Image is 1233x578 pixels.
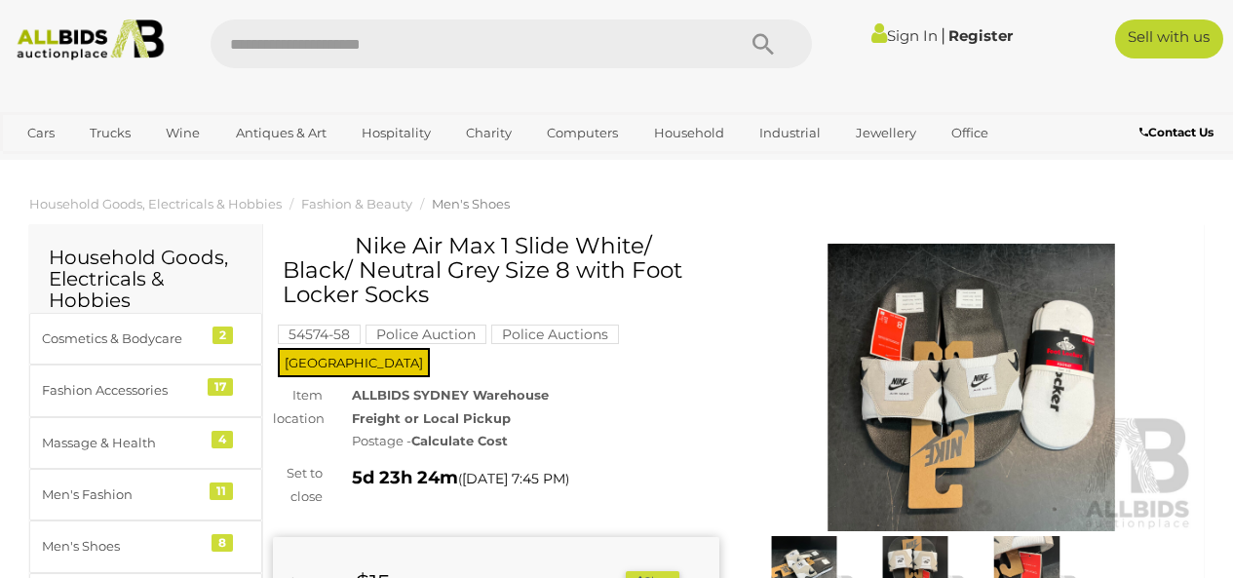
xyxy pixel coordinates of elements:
[1139,122,1218,143] a: Contact Us
[208,378,233,396] div: 17
[153,117,212,149] a: Wine
[212,431,233,448] div: 4
[29,520,262,572] a: Men's Shoes 8
[352,387,549,403] strong: ALLBIDS SYDNEY Warehouse
[366,325,486,344] mark: Police Auction
[458,471,569,486] span: ( )
[366,327,486,342] a: Police Auction
[352,430,718,452] div: Postage -
[283,234,714,308] h1: Nike Air Max 1 Slide White/ Black/ Neutral Grey Size 8 with Foot Locker Socks
[641,117,737,149] a: Household
[349,117,443,149] a: Hospitality
[29,417,262,469] a: Massage & Health 4
[29,196,282,212] a: Household Goods, Electricals & Hobbies
[90,149,253,181] a: [GEOGRAPHIC_DATA]
[491,327,619,342] a: Police Auctions
[301,196,412,212] a: Fashion & Beauty
[42,379,203,402] div: Fashion Accessories
[534,117,631,149] a: Computers
[411,433,508,448] strong: Calculate Cost
[941,24,945,46] span: |
[9,19,172,60] img: Allbids.com.au
[49,247,243,311] h2: Household Goods, Electricals & Hobbies
[29,365,262,416] a: Fashion Accessories 17
[1115,19,1223,58] a: Sell with us
[432,196,510,212] a: Men's Shoes
[42,535,203,558] div: Men's Shoes
[1139,125,1214,139] b: Contact Us
[15,149,80,181] a: Sports
[210,482,233,500] div: 11
[29,313,262,365] a: Cosmetics & Bodycare 2
[15,117,67,149] a: Cars
[212,534,233,552] div: 8
[258,462,337,508] div: Set to close
[278,348,430,377] span: [GEOGRAPHIC_DATA]
[77,117,143,149] a: Trucks
[453,117,524,149] a: Charity
[352,467,458,488] strong: 5d 23h 24m
[749,244,1195,531] img: Nike Air Max 1 Slide White/ Black/ Neutral Grey Size 8 with Foot Locker Socks
[42,483,203,506] div: Men's Fashion
[948,26,1013,45] a: Register
[352,410,511,426] strong: Freight or Local Pickup
[747,117,833,149] a: Industrial
[212,327,233,344] div: 2
[939,117,1001,149] a: Office
[278,327,361,342] a: 54574-58
[843,117,929,149] a: Jewellery
[29,469,262,520] a: Men's Fashion 11
[278,325,361,344] mark: 54574-58
[714,19,812,68] button: Search
[42,432,203,454] div: Massage & Health
[871,26,938,45] a: Sign In
[223,117,339,149] a: Antiques & Art
[258,384,337,430] div: Item location
[42,328,203,350] div: Cosmetics & Bodycare
[462,470,565,487] span: [DATE] 7:45 PM
[491,325,619,344] mark: Police Auctions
